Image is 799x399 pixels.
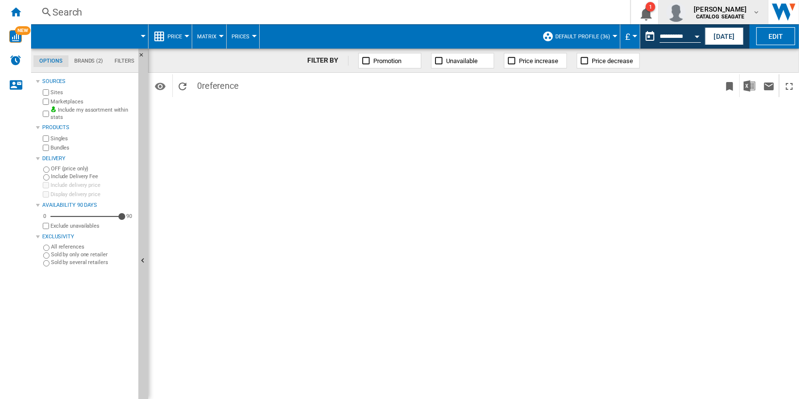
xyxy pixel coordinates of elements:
[640,27,660,46] button: md-calendar
[10,54,21,66] img: alerts-logo.svg
[740,74,759,97] button: Download in Excel
[43,252,50,259] input: Sold by only one retailer
[167,33,182,40] span: Price
[51,165,134,172] label: OFF (price only)
[232,33,250,40] span: Prices
[41,213,49,220] div: 0
[446,57,478,65] span: Unavailable
[167,24,187,49] button: Price
[50,98,134,105] label: Marketplaces
[43,191,49,198] input: Display delivery price
[42,78,134,85] div: Sources
[50,182,134,189] label: Include delivery price
[42,201,134,209] div: Availability 90 Days
[52,5,605,19] div: Search
[51,173,134,180] label: Include Delivery Fee
[688,26,706,44] button: Open calendar
[620,24,640,49] md-menu: Currency
[542,24,615,49] div: Default profile (36)
[504,53,567,68] button: Price increase
[43,89,49,96] input: Sites
[68,55,109,67] md-tab-item: Brands (2)
[50,135,134,142] label: Singles
[232,24,254,49] button: Prices
[431,53,494,68] button: Unavailable
[50,222,134,230] label: Exclude unavailables
[138,49,150,66] button: Hide
[756,27,795,45] button: Edit
[33,55,68,67] md-tab-item: Options
[43,260,50,266] input: Sold by several retailers
[555,24,615,49] button: Default profile (36)
[124,213,134,220] div: 90
[720,74,739,97] button: Bookmark this report
[51,243,134,250] label: All references
[50,106,56,112] img: mysite-bg-18x18.png
[592,57,633,65] span: Price decrease
[150,77,170,95] button: Options
[43,145,49,151] input: Bundles
[43,182,49,188] input: Include delivery price
[42,124,134,132] div: Products
[307,56,349,66] div: FILTER BY
[192,74,244,95] span: 0
[43,166,50,173] input: OFF (price only)
[744,80,755,92] img: excel-24x24.png
[696,14,745,20] b: CATALOG SEAGATE
[197,33,216,40] span: Matrix
[43,174,50,181] input: Include Delivery Fee
[577,53,640,68] button: Price decrease
[43,99,49,105] input: Marketplaces
[50,144,134,151] label: Bundles
[358,53,421,68] button: Promotion
[42,155,134,163] div: Delivery
[759,74,779,97] button: Send this report by email
[555,33,610,40] span: Default profile (36)
[51,259,134,266] label: Sold by several retailers
[197,24,221,49] button: Matrix
[780,74,799,97] button: Maximize
[694,4,747,14] span: [PERSON_NAME]
[109,55,140,67] md-tab-item: Filters
[43,108,49,120] input: Include my assortment within stats
[666,2,686,22] img: profile.jpg
[625,32,630,42] span: £
[640,24,703,49] div: This report is based on a date in the past.
[153,24,187,49] div: Price
[42,233,134,241] div: Exclusivity
[50,106,134,121] label: Include my assortment within stats
[50,89,134,96] label: Sites
[50,191,134,198] label: Display delivery price
[202,81,239,91] span: reference
[43,223,49,229] input: Display delivery price
[43,245,50,251] input: All references
[373,57,401,65] span: Promotion
[646,2,655,12] div: 1
[705,27,744,45] button: [DATE]
[9,30,22,43] img: wise-card.svg
[50,212,122,221] md-slider: Availability
[625,24,635,49] button: £
[51,251,134,258] label: Sold by only one retailer
[173,74,192,97] button: Reload
[43,135,49,142] input: Singles
[15,26,31,35] span: NEW
[519,57,558,65] span: Price increase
